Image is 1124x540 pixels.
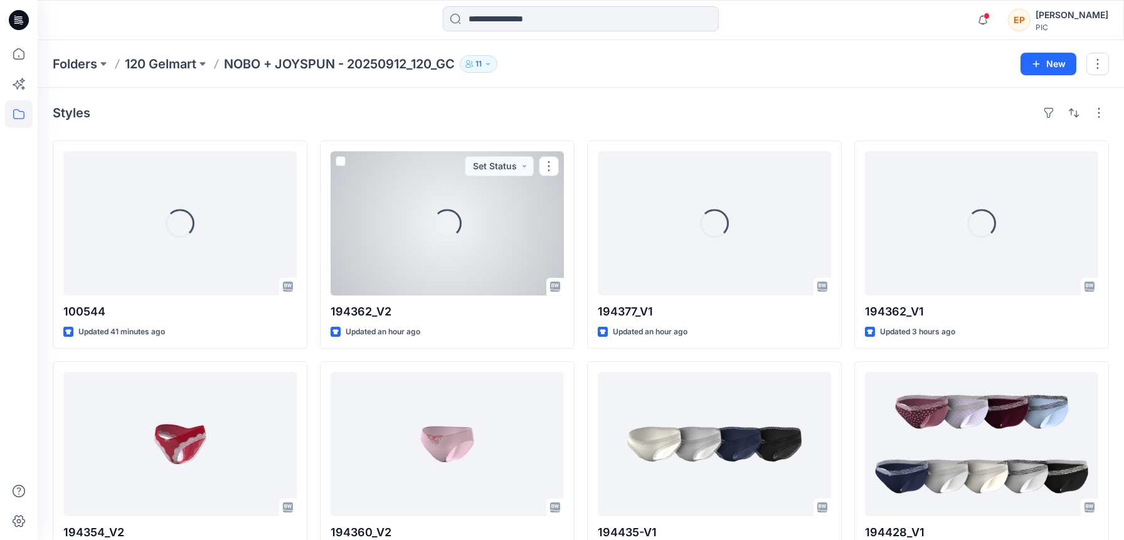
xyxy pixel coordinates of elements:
div: EP [1008,9,1031,31]
button: 11 [460,55,497,73]
p: 194377_V1 [598,303,831,320]
a: 194435-V1 [598,372,831,516]
p: Updated an hour ago [346,326,420,339]
a: 120 Gelmart [125,55,196,73]
a: 194354_V2 [63,372,297,516]
p: Updated 3 hours ago [880,326,955,339]
p: Updated 41 minutes ago [78,326,165,339]
p: Updated an hour ago [613,326,687,339]
div: PIC [1036,23,1108,32]
p: 194362_V2 [331,303,564,320]
a: 194428_V1 [865,372,1098,516]
p: NOBO + JOYSPUN - 20250912_120_GC [224,55,455,73]
a: Folders [53,55,97,73]
p: 11 [475,57,482,71]
button: New [1021,53,1076,75]
a: 194360_V2 [331,372,564,516]
p: 100544 [63,303,297,320]
div: [PERSON_NAME] [1036,8,1108,23]
h4: Styles [53,105,90,120]
p: 194362_V1 [865,303,1098,320]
